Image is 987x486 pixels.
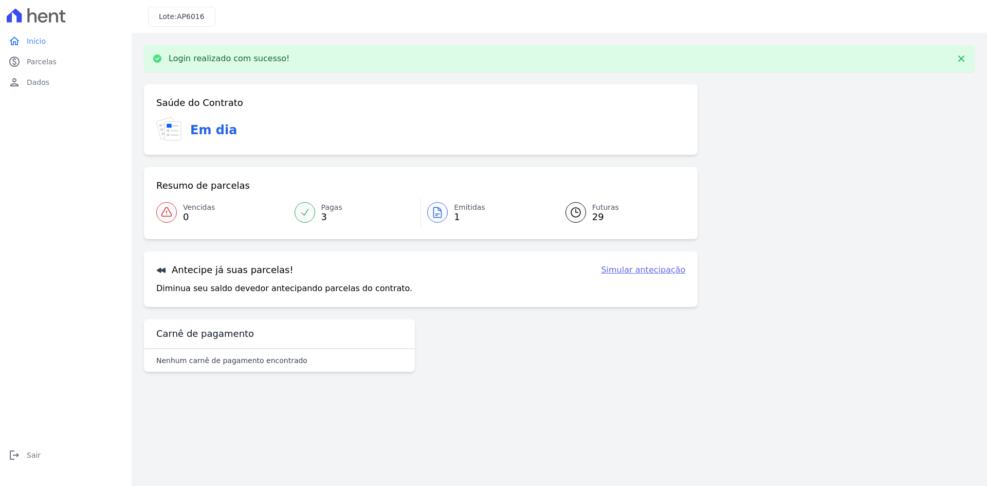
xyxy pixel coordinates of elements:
[156,355,307,366] p: Nenhum carnê de pagamento encontrado
[321,202,342,213] span: Pagas
[183,213,215,221] span: 0
[421,198,553,227] a: Emitidas 1
[156,328,254,340] h3: Carnê de pagamento
[27,450,41,460] span: Sair
[156,282,412,295] p: Diminua seu saldo devedor antecipando parcelas do contrato.
[8,35,21,47] i: home
[8,449,21,461] i: logout
[592,202,619,213] span: Futuras
[183,202,215,213] span: Vencidas
[321,213,342,221] span: 3
[454,202,485,213] span: Emitidas
[288,198,421,227] a: Pagas 3
[601,264,685,276] a: Simular antecipação
[454,213,485,221] span: 1
[4,51,127,72] a: paidParcelas
[4,72,127,93] a: personDados
[177,12,205,21] span: AP6016
[169,53,290,64] p: Login realizado com sucesso!
[27,57,57,67] span: Parcelas
[4,445,127,465] a: logoutSair
[27,36,46,46] span: Início
[8,56,21,68] i: paid
[190,121,237,139] h3: Em dia
[156,97,243,109] h3: Saúde do Contrato
[27,77,49,87] span: Dados
[156,179,250,192] h3: Resumo de parcelas
[156,264,294,276] h3: Antecipe já suas parcelas!
[553,198,686,227] a: Futuras 29
[8,76,21,88] i: person
[4,31,127,51] a: homeInício
[592,213,619,221] span: 29
[156,198,288,227] a: Vencidas 0
[159,11,205,22] h3: Lote:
